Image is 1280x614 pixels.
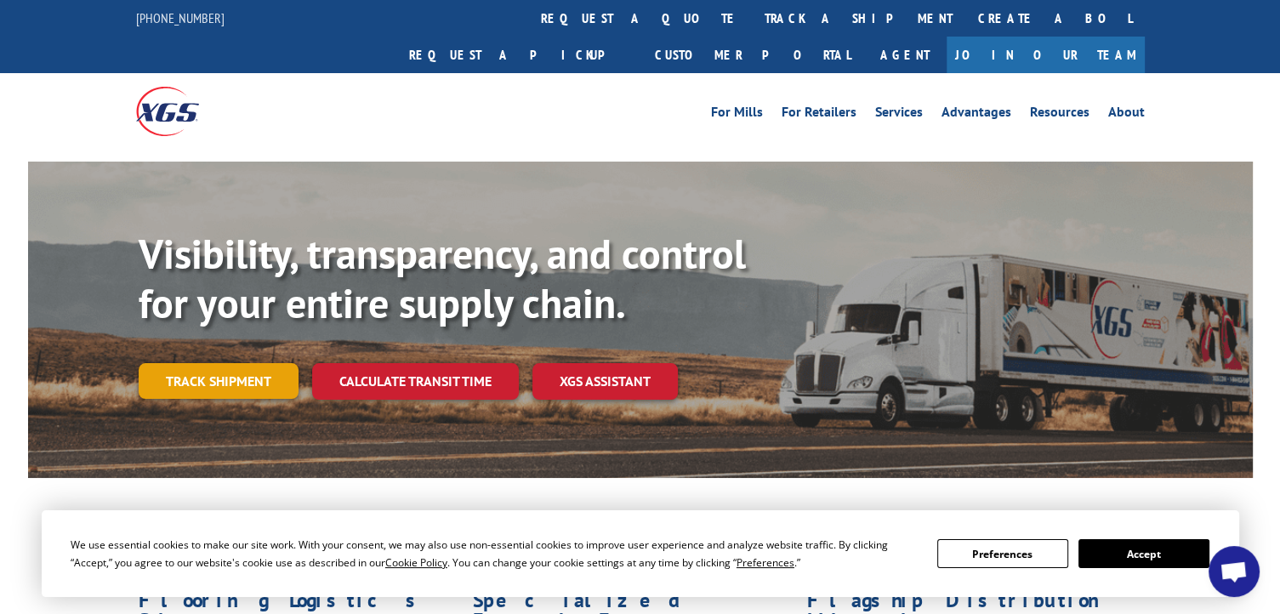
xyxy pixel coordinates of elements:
[863,37,947,73] a: Agent
[937,539,1068,568] button: Preferences
[42,510,1239,597] div: Cookie Consent Prompt
[711,105,763,124] a: For Mills
[1078,539,1209,568] button: Accept
[71,536,917,571] div: We use essential cookies to make our site work. With your consent, we may also use non-essential ...
[312,363,519,400] a: Calculate transit time
[1108,105,1145,124] a: About
[947,37,1145,73] a: Join Our Team
[1030,105,1089,124] a: Resources
[942,105,1011,124] a: Advantages
[139,227,746,329] b: Visibility, transparency, and control for your entire supply chain.
[532,363,678,400] a: XGS ASSISTANT
[139,363,299,399] a: Track shipment
[642,37,863,73] a: Customer Portal
[385,555,447,570] span: Cookie Policy
[782,105,856,124] a: For Retailers
[875,105,923,124] a: Services
[136,9,225,26] a: [PHONE_NUMBER]
[737,555,794,570] span: Preferences
[396,37,642,73] a: Request a pickup
[1209,546,1260,597] div: Open chat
